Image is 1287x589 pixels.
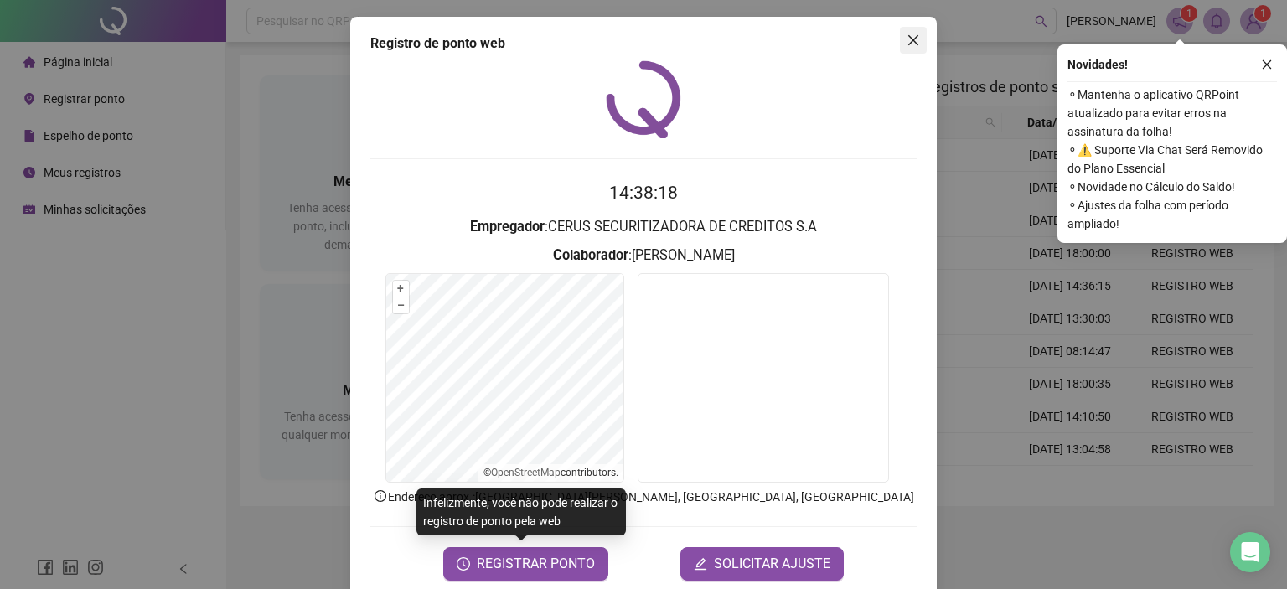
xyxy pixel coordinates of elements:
[370,34,917,54] div: Registro de ponto web
[606,60,681,138] img: QRPoint
[907,34,920,47] span: close
[443,547,608,581] button: REGISTRAR PONTO
[553,247,628,263] strong: Colaborador
[1230,532,1270,572] div: Open Intercom Messenger
[609,183,678,203] time: 14:38:18
[694,557,707,571] span: edit
[1261,59,1273,70] span: close
[714,554,830,574] span: SOLICITAR AJUSTE
[416,488,626,535] div: Infelizmente, você não pode realizar o registro de ponto pela web
[477,554,595,574] span: REGISTRAR PONTO
[1067,55,1128,74] span: Novidades !
[470,219,545,235] strong: Empregador
[393,281,409,297] button: +
[457,557,470,571] span: clock-circle
[680,547,844,581] button: editSOLICITAR AJUSTE
[370,488,917,506] p: Endereço aprox. : [GEOGRAPHIC_DATA][PERSON_NAME], [GEOGRAPHIC_DATA], [GEOGRAPHIC_DATA]
[1067,141,1277,178] span: ⚬ ⚠️ Suporte Via Chat Será Removido do Plano Essencial
[1067,178,1277,196] span: ⚬ Novidade no Cálculo do Saldo!
[491,467,561,478] a: OpenStreetMap
[900,27,927,54] button: Close
[483,467,618,478] li: © contributors.
[370,216,917,238] h3: : CERUS SECURITIZADORA DE CREDITOS S.A
[1067,85,1277,141] span: ⚬ Mantenha o aplicativo QRPoint atualizado para evitar erros na assinatura da folha!
[370,245,917,266] h3: : [PERSON_NAME]
[1067,196,1277,233] span: ⚬ Ajustes da folha com período ampliado!
[393,297,409,313] button: –
[373,488,388,504] span: info-circle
